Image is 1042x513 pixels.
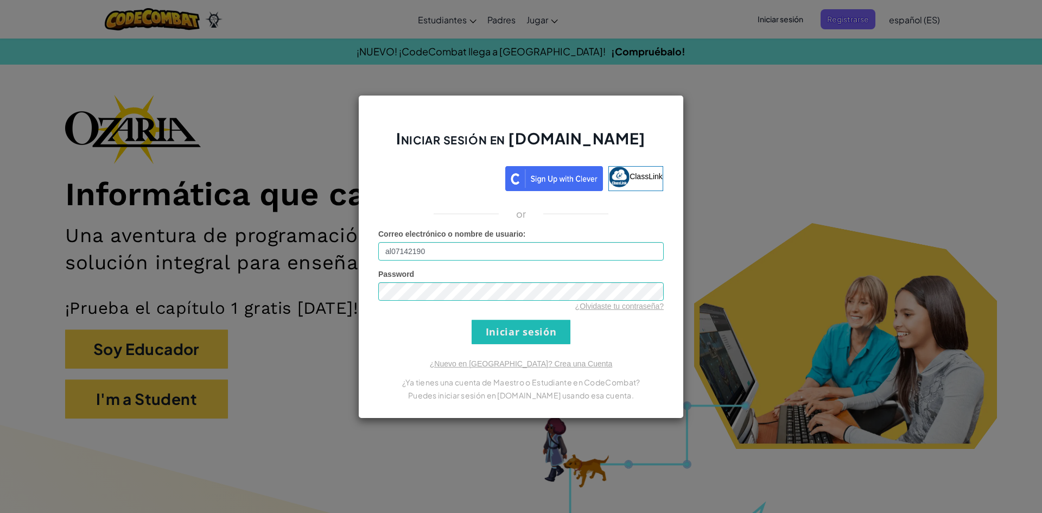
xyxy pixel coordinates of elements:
a: ¿Olvidaste tu contraseña? [575,302,664,311]
span: Correo electrónico o nombre de usuario [378,230,523,238]
img: classlink-logo-small.png [609,167,630,187]
label: : [378,229,526,239]
p: ¿Ya tienes una cuenta de Maestro o Estudiante en CodeCombat? [378,376,664,389]
h2: Iniciar sesión en [DOMAIN_NAME] [378,128,664,160]
input: Iniciar sesión [472,320,570,344]
span: ClassLink [630,172,663,180]
span: Password [378,270,414,278]
img: clever_sso_button@2x.png [505,166,603,191]
p: Puedes iniciar sesión en [DOMAIN_NAME] usando esa cuenta. [378,389,664,402]
p: or [516,207,526,220]
iframe: Botón Iniciar sesión con Google [373,165,505,189]
a: ¿Nuevo en [GEOGRAPHIC_DATA]? Crea una Cuenta [430,359,612,368]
